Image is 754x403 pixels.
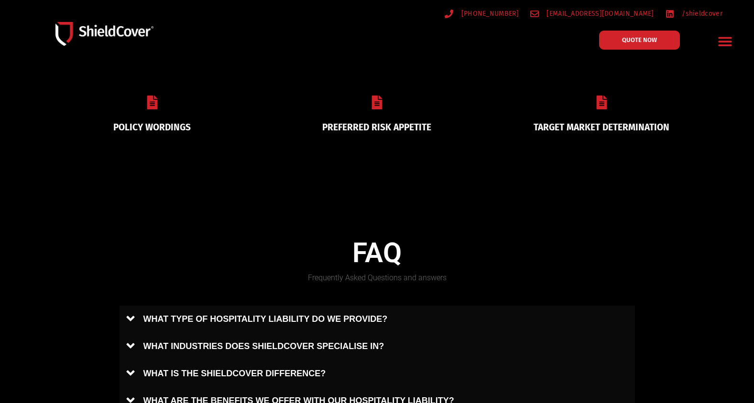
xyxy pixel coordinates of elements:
a: WHAT INDUSTRIES DOES SHIELDCOVER SPECIALISE IN? [120,333,635,360]
span: QUOTE NOW [622,37,657,43]
a: [EMAIL_ADDRESS][DOMAIN_NAME] [530,8,654,20]
a: WHAT TYPE OF HOSPITALITY LIABILITY DO WE PROVIDE? [120,306,635,333]
h4: FAQ [120,237,635,269]
span: /shieldcover [679,8,722,20]
a: PREFERRED RISK APPETITE [322,122,431,133]
a: TARGET MARKET DETERMINATION [534,122,669,133]
a: /shieldcover [666,8,722,20]
span: [EMAIL_ADDRESS][DOMAIN_NAME] [544,8,654,20]
span: [PHONE_NUMBER] [459,8,519,20]
a: [PHONE_NUMBER] [445,8,519,20]
a: WHAT IS THE SHIELDCOVER DIFFERENCE? [120,360,635,387]
div: Menu Toggle [714,30,737,53]
h5: Frequently Asked Questions and answers [120,274,635,282]
a: POLICY WORDINGS [113,122,191,133]
img: Shield-Cover-Underwriting-Australia-logo-full [55,22,153,46]
a: QUOTE NOW [599,31,680,50]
